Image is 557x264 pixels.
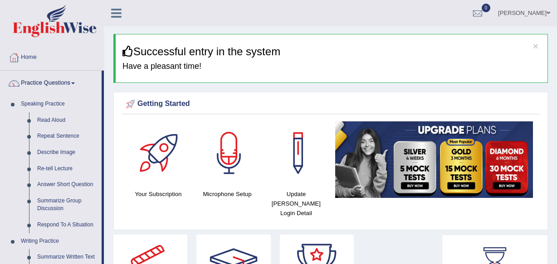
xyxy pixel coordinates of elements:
[122,46,541,58] h3: Successful entry in the system
[266,189,326,218] h4: Update [PERSON_NAME] Login Detail
[17,233,102,250] a: Writing Practice
[17,96,102,112] a: Speaking Practice
[335,121,533,198] img: small5.jpg
[124,97,537,111] div: Getting Started
[33,112,102,129] a: Read Aloud
[128,189,188,199] h4: Your Subscription
[33,177,102,193] a: Answer Short Question
[33,144,102,161] a: Describe Image
[33,128,102,144] a: Repeat Sentence
[122,62,541,71] h4: Have a pleasant time!
[33,161,102,177] a: Re-tell Lecture
[0,71,102,93] a: Practice Questions
[197,189,257,199] h4: Microphone Setup
[0,45,104,67] a: Home
[533,41,538,51] button: ×
[33,217,102,233] a: Respond To A Situation
[33,193,102,217] a: Summarize Group Discussion
[482,4,491,12] span: 0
